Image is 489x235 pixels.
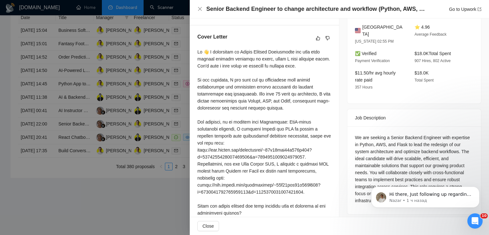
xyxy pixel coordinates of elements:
[42,176,85,202] button: Чат
[355,70,396,82] span: $11.50/hr avg hourly rate paid
[7,95,121,119] div: Profile image for NazarHi there, Just following up regarding your recent request. Is there anythi...
[316,36,320,41] span: like
[415,51,451,56] span: $18.0K Total Spent
[13,12,23,22] img: logo
[415,32,447,37] span: Average Feedback
[314,34,322,42] button: like
[325,36,330,41] span: dislike
[6,86,121,119] div: Недавние сообщенияProfile image for NazarHi there, Just following up regarding your recent reques...
[68,10,81,23] img: Profile image for Oleksandr
[197,6,202,11] span: close
[480,213,488,218] span: 10
[13,101,26,113] img: Profile image for Nazar
[6,122,121,153] div: Отправить сообщениеОбычно мы отвечаем в течение менее минуты
[355,51,377,56] span: ✅ Verified
[355,59,390,63] span: Payment Verification
[355,109,473,126] div: Job Description
[92,10,105,23] img: Profile image for Nazar
[355,85,372,89] span: 357 Hours
[478,7,481,11] span: export
[355,27,361,34] img: 🇺🇸
[13,91,114,98] div: Недавние сообщения
[467,213,483,229] iframe: Intercom live chat
[28,107,41,114] div: Nazar
[85,176,127,202] button: Помощь
[202,223,214,230] span: Close
[449,7,481,12] a: Go to Upworkexport
[197,221,219,231] button: Close
[11,192,32,197] span: Главная
[197,33,227,41] h5: Cover Letter
[43,107,67,114] div: • 1 ч назад
[13,128,106,134] div: Отправить сообщение
[197,6,202,12] button: Close
[415,70,429,75] span: $18.0K
[60,192,68,197] span: Чат
[80,10,93,23] img: Profile image for Viktor
[415,59,450,63] span: 907 Hires, 802 Active
[13,134,106,148] div: Обычно мы отвечаем в течение менее минуты
[362,173,489,218] iframe: Intercom notifications сообщение
[13,162,58,169] span: Поиск по статьям
[355,39,394,44] span: [US_STATE] 02:55 PM
[96,192,116,197] span: Помощь
[110,10,121,22] div: Закрыть
[415,25,430,30] span: ⭐ 4.96
[9,159,118,172] button: Поиск по статьям
[355,134,473,204] div: We are seeking a Senior Backend Engineer with expertise in Python, AWS, and Flask to lead the red...
[13,56,115,78] p: Чем мы можем помочь?
[13,45,115,56] p: Здравствуйте! 👋
[362,24,404,38] span: [GEOGRAPHIC_DATA]
[324,34,331,42] button: dislike
[206,5,426,13] h4: Senior Backend Engineer to change architecture and workflow (Python, AWS, Flask)
[415,78,434,82] span: Total Spent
